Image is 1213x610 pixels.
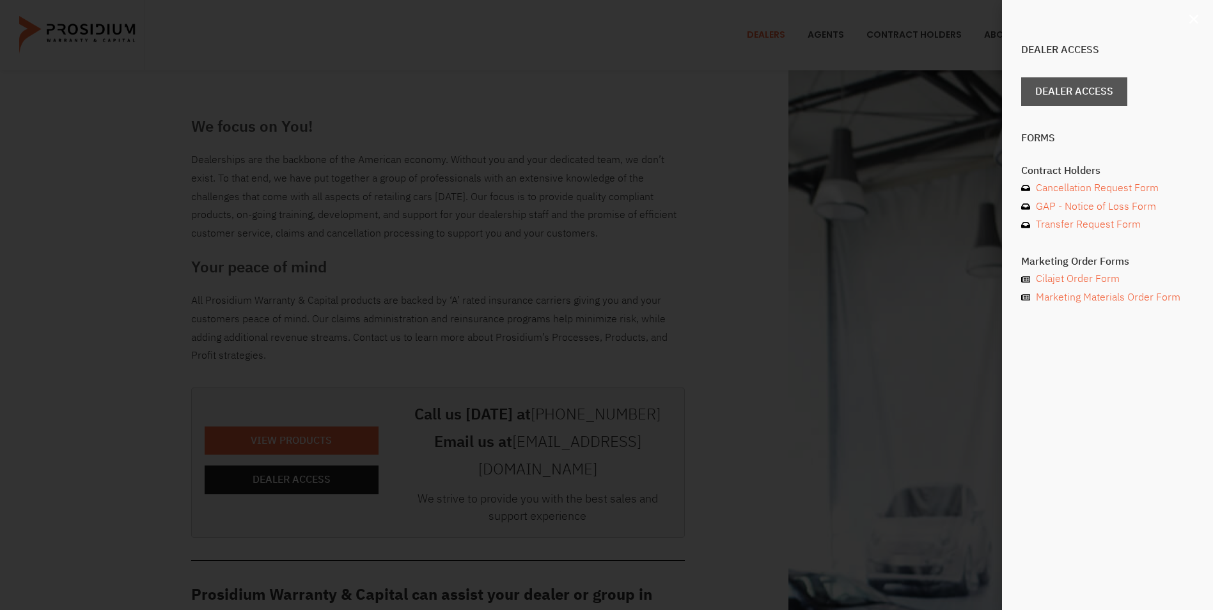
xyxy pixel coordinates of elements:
span: Cancellation Request Form [1033,179,1159,198]
h4: Dealer Access [1021,45,1194,55]
span: Transfer Request Form [1033,215,1141,234]
a: GAP - Notice of Loss Form [1021,198,1194,216]
span: Cilajet Order Form [1033,270,1120,288]
h4: Contract Holders [1021,166,1194,176]
span: Last Name [247,1,287,11]
a: Transfer Request Form [1021,215,1194,234]
span: Dealer Access [1035,82,1113,101]
a: Marketing Materials Order Form [1021,288,1194,307]
h4: Marketing Order Forms [1021,256,1194,267]
span: GAP - Notice of Loss Form [1033,198,1156,216]
span: Marketing Materials Order Form [1033,288,1180,307]
a: Close [1187,13,1200,26]
h4: Forms [1021,133,1194,143]
a: Dealer Access [1021,77,1127,106]
a: Cilajet Order Form [1021,270,1194,288]
a: Cancellation Request Form [1021,179,1194,198]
